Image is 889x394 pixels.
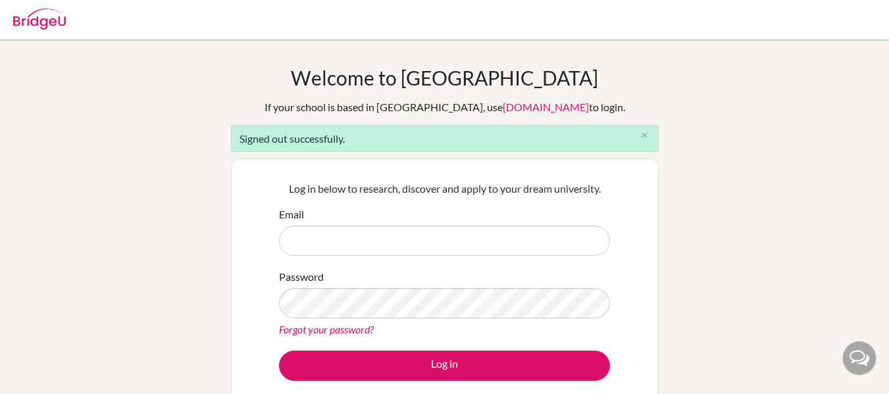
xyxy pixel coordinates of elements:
button: Close [632,126,658,145]
h1: Welcome to [GEOGRAPHIC_DATA] [291,66,598,89]
div: If your school is based in [GEOGRAPHIC_DATA], use to login. [265,99,625,115]
i: close [640,130,649,140]
button: Log in [279,351,610,381]
label: Password [279,269,324,285]
img: Bridge-U [13,9,66,30]
p: Log in below to research, discover and apply to your dream university. [279,181,610,197]
a: [DOMAIN_NAME] [503,101,589,113]
div: Signed out successfully. [231,125,659,152]
a: Forgot your password? [279,323,374,335]
label: Email [279,207,304,222]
